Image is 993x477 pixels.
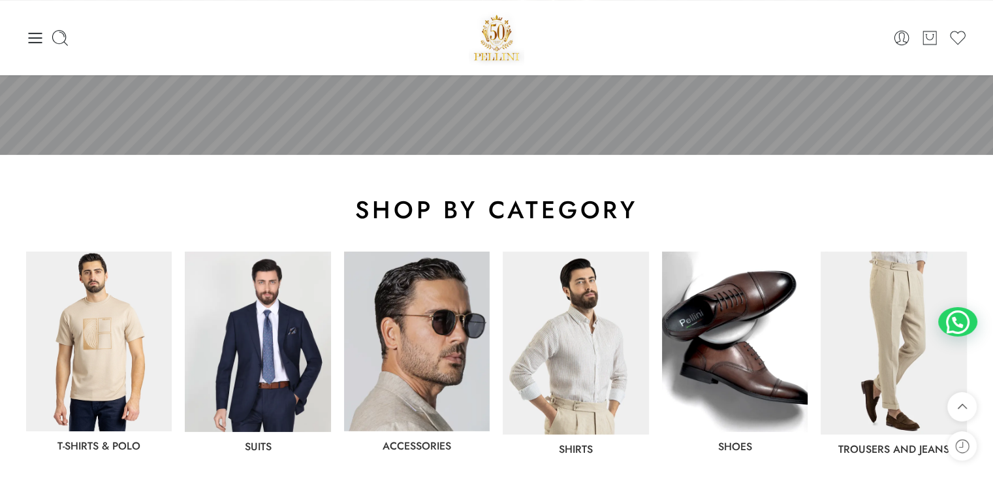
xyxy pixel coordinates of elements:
[892,29,911,47] a: Login / Register
[26,194,967,225] h2: shop by category
[469,10,525,65] img: Pellini
[57,438,140,453] a: T-Shirts & Polo
[383,438,451,453] a: Accessories
[718,439,752,454] a: shoes
[245,439,272,454] a: Suits
[921,29,939,47] a: Cart
[469,10,525,65] a: Pellini -
[949,29,967,47] a: Wishlist
[559,442,593,457] a: Shirts
[838,442,949,457] a: Trousers and jeans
